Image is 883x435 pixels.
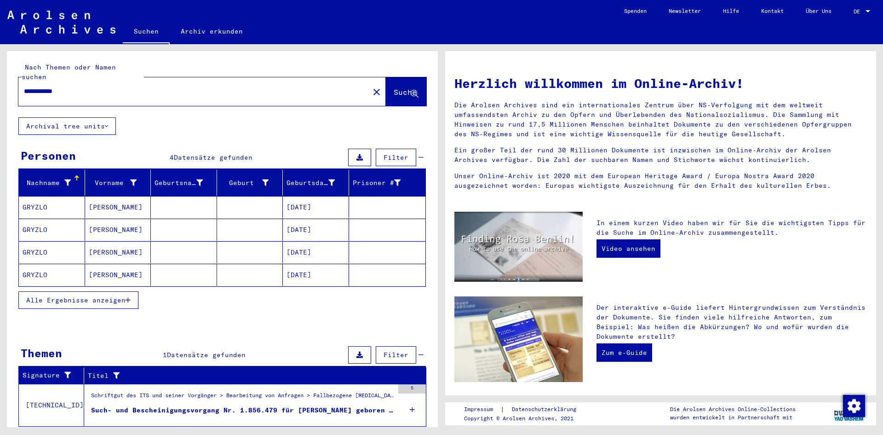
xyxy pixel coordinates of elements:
[167,351,246,359] span: Datensätze gefunden
[85,241,151,263] mat-cell: [PERSON_NAME]
[21,345,62,361] div: Themen
[464,405,500,414] a: Impressum
[596,303,867,342] p: Der interaktive e-Guide liefert Hintergrundwissen zum Verständnis der Dokumente. Sie finden viele...
[283,219,349,241] mat-cell: [DATE]
[843,395,865,417] img: Zustimmung ändern
[854,8,864,15] span: DE
[91,391,394,404] div: Schriftgut des ITS und seiner Vorgänger > Bearbeitung von Anfragen > Fallbezogene [MEDICAL_DATA] ...
[85,196,151,218] mat-cell: [PERSON_NAME]
[376,149,416,166] button: Filter
[217,170,283,196] mat-header-cell: Geburt‏
[22,63,116,81] mat-label: Nach Themen oder Namen suchen
[19,241,85,263] mat-cell: GRYZLO
[170,153,174,162] span: 4
[287,175,349,190] div: Geburtsdatum
[23,368,84,383] div: Signature
[454,100,867,139] p: Die Arolsen Archives sind ein internationales Zentrum über NS-Verfolgung mit dem weltweit umfasse...
[670,413,796,422] p: wurden entwickelt in Partnerschaft mit
[88,368,415,383] div: Titel
[398,384,426,394] div: 5
[353,175,415,190] div: Prisoner #
[89,175,151,190] div: Vorname
[163,351,167,359] span: 1
[464,405,587,414] div: |
[89,178,137,188] div: Vorname
[19,170,85,196] mat-header-cell: Nachname
[670,405,796,413] p: Die Arolsen Archives Online-Collections
[287,178,335,188] div: Geburtsdatum
[155,175,217,190] div: Geburtsname
[151,170,217,196] mat-header-cell: Geburtsname
[283,241,349,263] mat-cell: [DATE]
[19,264,85,286] mat-cell: GRYZLO
[123,20,170,44] a: Suchen
[170,20,254,42] a: Archiv erkunden
[832,402,866,425] img: yv_logo.png
[155,178,203,188] div: Geburtsname
[454,296,583,382] img: eguide.jpg
[843,394,865,417] div: Zustimmung ändern
[88,371,403,381] div: Titel
[26,296,126,304] span: Alle Ergebnisse anzeigen
[454,171,867,191] p: Unser Online-Archiv ist 2020 mit dem European Heritage Award / Europa Nostra Award 2020 ausgezeic...
[91,406,394,415] div: Such- und Bescheinigungsvorgang Nr. 1.856.479 für [PERSON_NAME] geboren [DEMOGRAPHIC_DATA]
[353,178,401,188] div: Prisoner #
[349,170,426,196] mat-header-cell: Prisoner #
[18,117,116,135] button: Archival tree units
[596,239,660,258] a: Video ansehen
[386,77,426,106] button: Suche
[221,178,269,188] div: Geburt‏
[23,371,72,380] div: Signature
[221,175,283,190] div: Geburt‏
[464,414,587,423] p: Copyright © Arolsen Archives, 2021
[454,212,583,282] img: video.jpg
[85,264,151,286] mat-cell: [PERSON_NAME]
[505,405,587,414] a: Datenschutzerklärung
[283,170,349,196] mat-header-cell: Geburtsdatum
[19,219,85,241] mat-cell: GRYZLO
[367,82,386,101] button: Clear
[384,153,408,162] span: Filter
[85,170,151,196] mat-header-cell: Vorname
[596,343,652,362] a: Zum e-Guide
[23,175,85,190] div: Nachname
[454,145,867,165] p: Ein großer Teil der rund 30 Millionen Dokumente ist inzwischen im Online-Archiv der Arolsen Archi...
[384,351,408,359] span: Filter
[7,11,115,34] img: Arolsen_neg.svg
[23,178,71,188] div: Nachname
[454,74,867,93] h1: Herzlich willkommen im Online-Archiv!
[85,219,151,241] mat-cell: [PERSON_NAME]
[283,264,349,286] mat-cell: [DATE]
[21,147,76,164] div: Personen
[174,153,252,162] span: Datensätze gefunden
[19,384,84,426] td: [TECHNICAL_ID]
[394,87,417,97] span: Suche
[18,291,138,309] button: Alle Ergebnisse anzeigen
[376,346,416,364] button: Filter
[371,87,382,98] mat-icon: close
[283,196,349,218] mat-cell: [DATE]
[596,218,867,238] p: In einem kurzen Video haben wir für Sie die wichtigsten Tipps für die Suche im Online-Archiv zusa...
[19,196,85,218] mat-cell: GRYZLO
